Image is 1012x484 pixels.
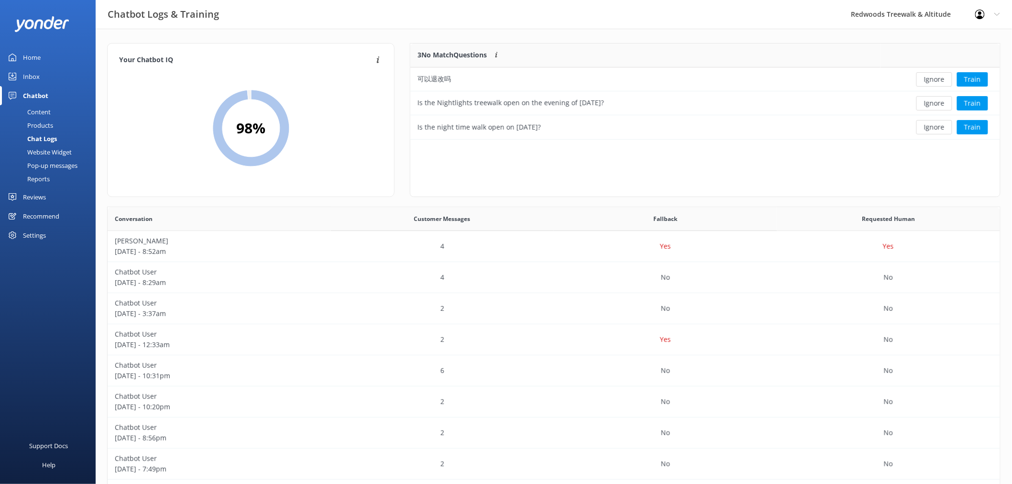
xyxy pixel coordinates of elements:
[418,122,541,132] div: Is the night time walk open on [DATE]?
[115,277,324,288] p: [DATE] - 8:29am
[115,298,324,308] p: Chatbot User
[410,115,1000,139] div: row
[884,334,893,345] p: No
[6,145,96,159] a: Website Widget
[418,98,604,108] div: Is the Nightlights treewalk open on the evening of [DATE]?
[653,214,677,223] span: Fallback
[440,272,444,283] p: 4
[6,132,96,145] a: Chat Logs
[6,119,53,132] div: Products
[23,48,41,67] div: Home
[6,159,77,172] div: Pop-up messages
[115,360,324,371] p: Chatbot User
[884,303,893,314] p: No
[6,159,96,172] a: Pop-up messages
[661,365,670,376] p: No
[108,262,1000,293] div: row
[660,334,671,345] p: Yes
[410,91,1000,115] div: row
[115,453,324,464] p: Chatbot User
[440,396,444,407] p: 2
[115,214,153,223] span: Conversation
[115,308,324,319] p: [DATE] - 3:37am
[410,67,1000,91] div: row
[957,120,988,134] button: Train
[30,436,68,455] div: Support Docs
[661,272,670,283] p: No
[414,214,471,223] span: Customer Messages
[916,72,952,87] button: Ignore
[661,459,670,469] p: No
[115,329,324,340] p: Chatbot User
[957,96,988,110] button: Train
[108,324,1000,355] div: row
[23,86,48,105] div: Chatbot
[440,365,444,376] p: 6
[6,105,96,119] a: Content
[6,105,51,119] div: Content
[884,459,893,469] p: No
[23,207,59,226] div: Recommend
[410,67,1000,139] div: grid
[115,236,324,246] p: [PERSON_NAME]
[14,16,69,32] img: yonder-white-logo.png
[440,334,444,345] p: 2
[42,455,55,474] div: Help
[108,386,1000,418] div: row
[23,226,46,245] div: Settings
[884,272,893,283] p: No
[108,7,219,22] h3: Chatbot Logs & Training
[883,241,894,252] p: Yes
[6,132,57,145] div: Chat Logs
[119,55,374,66] h4: Your Chatbot IQ
[115,433,324,443] p: [DATE] - 8:56pm
[108,231,1000,262] div: row
[236,117,265,140] h2: 98 %
[23,67,40,86] div: Inbox
[115,340,324,350] p: [DATE] - 12:33am
[884,365,893,376] p: No
[440,241,444,252] p: 4
[661,396,670,407] p: No
[115,246,324,257] p: [DATE] - 8:52am
[115,267,324,277] p: Chatbot User
[862,214,915,223] span: Requested Human
[108,293,1000,324] div: row
[115,402,324,412] p: [DATE] - 10:20pm
[115,371,324,381] p: [DATE] - 10:31pm
[115,391,324,402] p: Chatbot User
[108,355,1000,386] div: row
[115,464,324,474] p: [DATE] - 7:49pm
[440,303,444,314] p: 2
[884,396,893,407] p: No
[6,119,96,132] a: Products
[440,459,444,469] p: 2
[660,241,671,252] p: Yes
[6,172,50,186] div: Reports
[957,72,988,87] button: Train
[661,428,670,438] p: No
[23,187,46,207] div: Reviews
[440,428,444,438] p: 2
[916,96,952,110] button: Ignore
[418,50,487,60] p: 3 No Match Questions
[6,172,96,186] a: Reports
[115,422,324,433] p: Chatbot User
[661,303,670,314] p: No
[108,418,1000,449] div: row
[418,74,451,84] div: 可以退改吗
[6,145,72,159] div: Website Widget
[108,449,1000,480] div: row
[884,428,893,438] p: No
[916,120,952,134] button: Ignore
